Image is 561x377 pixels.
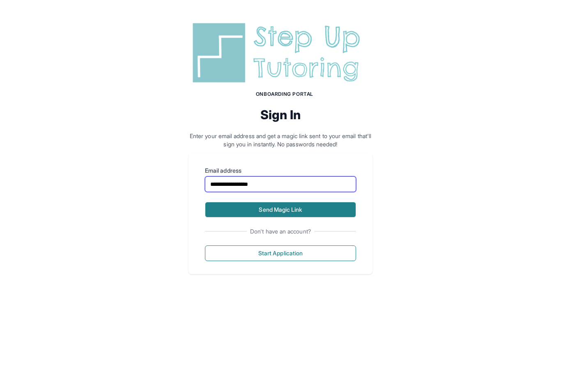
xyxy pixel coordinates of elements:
[189,107,372,122] h2: Sign In
[189,132,372,148] p: Enter your email address and get a magic link sent to your email that'll sign you in instantly. N...
[197,91,372,97] h1: Onboarding Portal
[205,167,356,175] label: Email address
[205,202,356,217] button: Send Magic Link
[189,20,372,86] img: Step Up Tutoring horizontal logo
[247,227,314,236] span: Don't have an account?
[205,245,356,261] button: Start Application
